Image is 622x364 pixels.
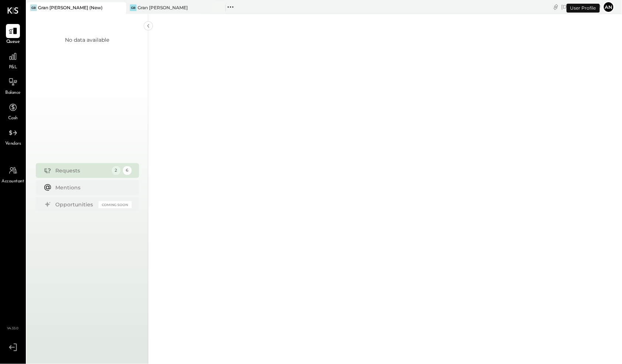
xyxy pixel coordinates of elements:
div: Coming Soon [99,201,132,208]
a: Vendors [0,126,25,147]
div: No data available [65,36,110,44]
div: 2 [112,166,121,175]
a: Balance [0,75,25,96]
span: P&L [9,64,17,71]
span: Balance [5,90,21,96]
div: 6 [123,166,132,175]
div: Requests [56,167,108,174]
a: Queue [0,24,25,45]
div: Mentions [56,184,128,191]
span: Cash [8,115,18,122]
div: GB [30,4,37,11]
div: Gran [PERSON_NAME] [138,4,188,11]
div: [DATE] [561,3,601,10]
div: Opportunities [56,201,95,208]
span: Vendors [5,141,21,147]
div: copy link [552,3,560,11]
a: P&L [0,49,25,71]
span: Queue [6,39,20,45]
div: GB [130,4,137,11]
a: Accountant [0,164,25,185]
div: User Profile [567,4,600,13]
span: Accountant [2,178,24,185]
a: Cash [0,100,25,122]
div: Gran [PERSON_NAME] (New) [38,4,103,11]
button: an [603,1,615,13]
